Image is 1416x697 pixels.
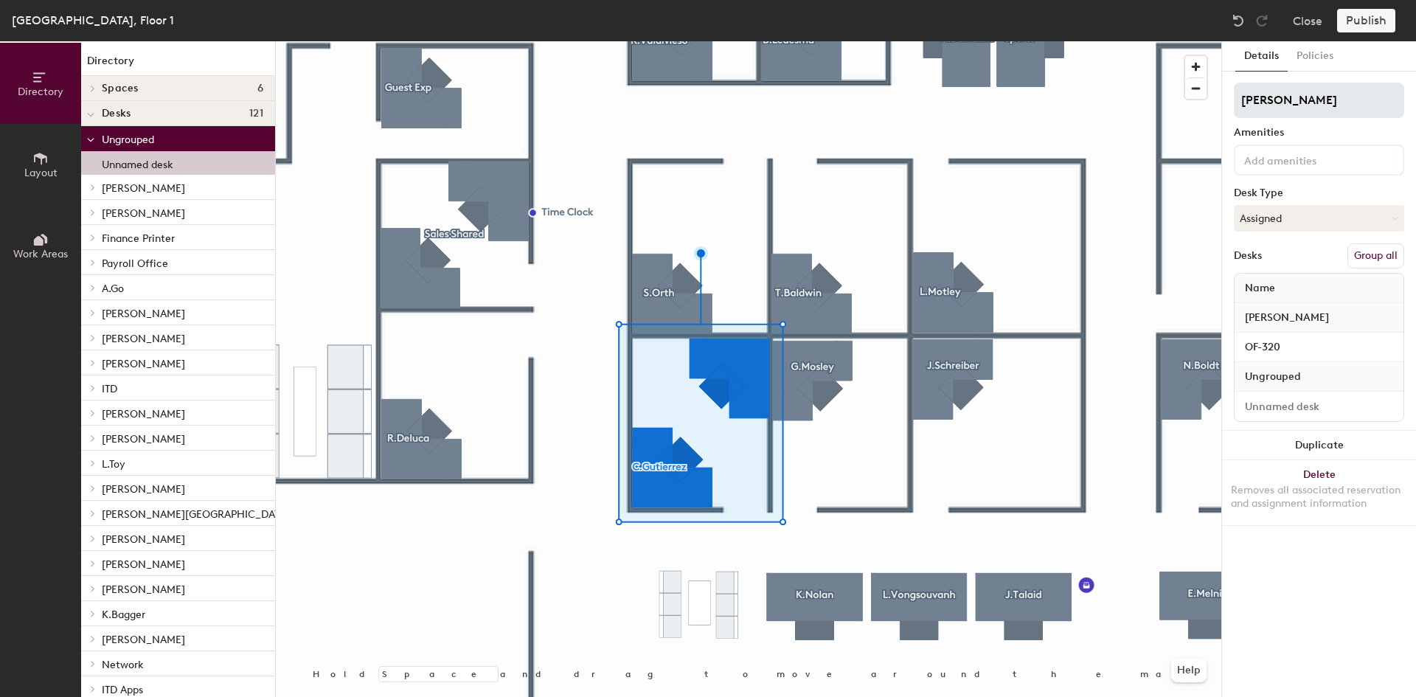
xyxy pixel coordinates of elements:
[1231,13,1246,28] img: Undo
[1238,275,1283,302] span: Name
[1234,205,1404,232] button: Assigned
[1222,460,1416,525] button: DeleteRemoves all associated reservation and assignment information
[102,333,185,345] span: [PERSON_NAME]
[1222,431,1416,460] button: Duplicate
[1288,41,1342,72] button: Policies
[102,433,185,445] span: [PERSON_NAME]
[249,108,263,119] span: 121
[102,83,139,94] span: Spaces
[102,108,131,119] span: Desks
[102,558,185,571] span: [PERSON_NAME]
[102,684,143,696] span: ITD Apps
[1241,150,1374,168] input: Add amenities
[102,207,185,220] span: [PERSON_NAME]
[257,83,263,94] span: 6
[1347,243,1404,268] button: Group all
[1238,337,1401,358] input: Unnamed desk
[1171,659,1207,682] button: Help
[102,458,125,471] span: L.Toy
[13,248,68,260] span: Work Areas
[1231,484,1407,510] div: Removes all associated reservation and assignment information
[12,11,174,30] div: [GEOGRAPHIC_DATA], Floor 1
[102,133,154,146] span: Ungrouped
[18,86,63,98] span: Directory
[102,533,185,546] span: [PERSON_NAME]
[1238,396,1401,417] input: Unnamed desk
[102,154,173,171] p: Unnamed desk
[102,182,185,195] span: [PERSON_NAME]
[102,232,175,245] span: Finance Printer
[1235,41,1288,72] button: Details
[102,358,185,370] span: [PERSON_NAME]
[102,608,145,621] span: K.Bagger
[102,634,185,646] span: [PERSON_NAME]
[1238,305,1336,331] span: [PERSON_NAME]
[1238,364,1308,390] span: Ungrouped
[1293,9,1322,32] button: Close
[102,408,185,420] span: [PERSON_NAME]
[102,257,168,270] span: Payroll Office
[81,53,275,76] h1: Directory
[102,282,124,295] span: A.Go
[1234,187,1404,199] div: Desk Type
[1234,127,1404,139] div: Amenities
[102,508,289,521] span: [PERSON_NAME][GEOGRAPHIC_DATA]
[102,308,185,320] span: [PERSON_NAME]
[102,659,144,671] span: Network
[1254,13,1269,28] img: Redo
[102,583,185,596] span: [PERSON_NAME]
[102,383,117,395] span: ITD
[1234,250,1262,262] div: Desks
[24,167,58,179] span: Layout
[102,483,185,496] span: [PERSON_NAME]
